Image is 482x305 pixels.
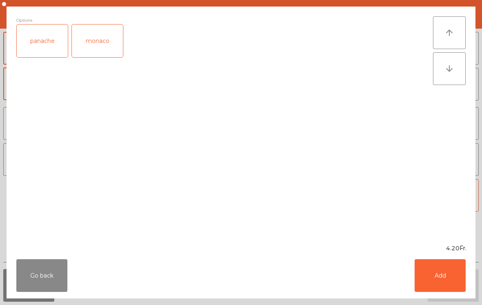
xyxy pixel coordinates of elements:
[415,259,466,292] button: Add
[433,52,466,85] button: arrow_downward
[16,259,67,292] button: Go back
[72,25,123,57] div: monaco
[16,16,32,24] span: Options
[444,64,454,74] i: arrow_downward
[444,28,454,38] i: arrow_upward
[433,16,466,49] button: arrow_upward
[7,244,475,253] div: 4.20Fr.
[17,25,68,57] div: panache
